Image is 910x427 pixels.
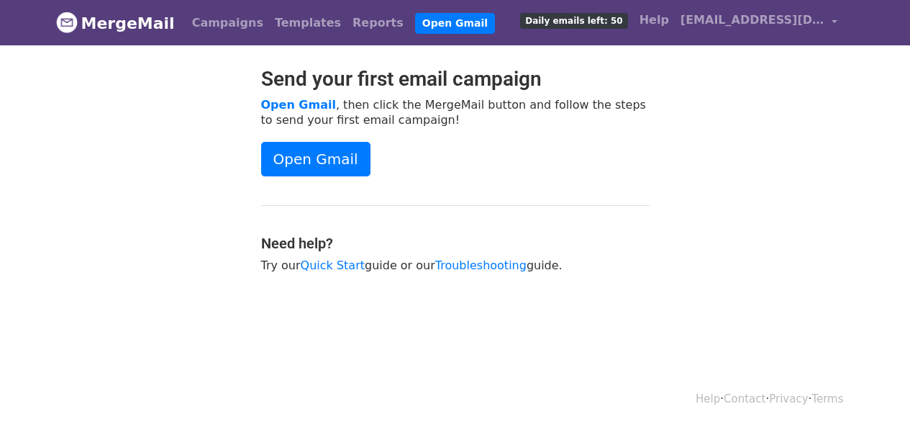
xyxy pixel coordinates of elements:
a: Open Gmail [261,98,336,112]
a: Reports [347,9,409,37]
h4: Need help? [261,235,650,252]
a: [EMAIL_ADDRESS][DOMAIN_NAME] [675,6,843,40]
span: Daily emails left: 50 [520,13,627,29]
a: Help [634,6,675,35]
a: Templates [269,9,347,37]
p: , then click the MergeMail button and follow the steps to send your first email campaign! [261,97,650,127]
a: Privacy [769,392,808,405]
a: Daily emails left: 50 [514,6,633,35]
a: Open Gmail [415,13,495,34]
span: [EMAIL_ADDRESS][DOMAIN_NAME] [681,12,824,29]
a: Terms [811,392,843,405]
a: Quick Start [301,259,365,272]
p: Try our guide or our guide. [261,258,650,273]
a: Open Gmail [261,142,370,176]
a: Campaigns [186,9,269,37]
img: MergeMail logo [56,12,78,33]
a: Contact [724,392,765,405]
a: MergeMail [56,8,175,38]
h2: Send your first email campaign [261,67,650,91]
a: Troubleshooting [435,259,527,272]
a: Help [696,392,720,405]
